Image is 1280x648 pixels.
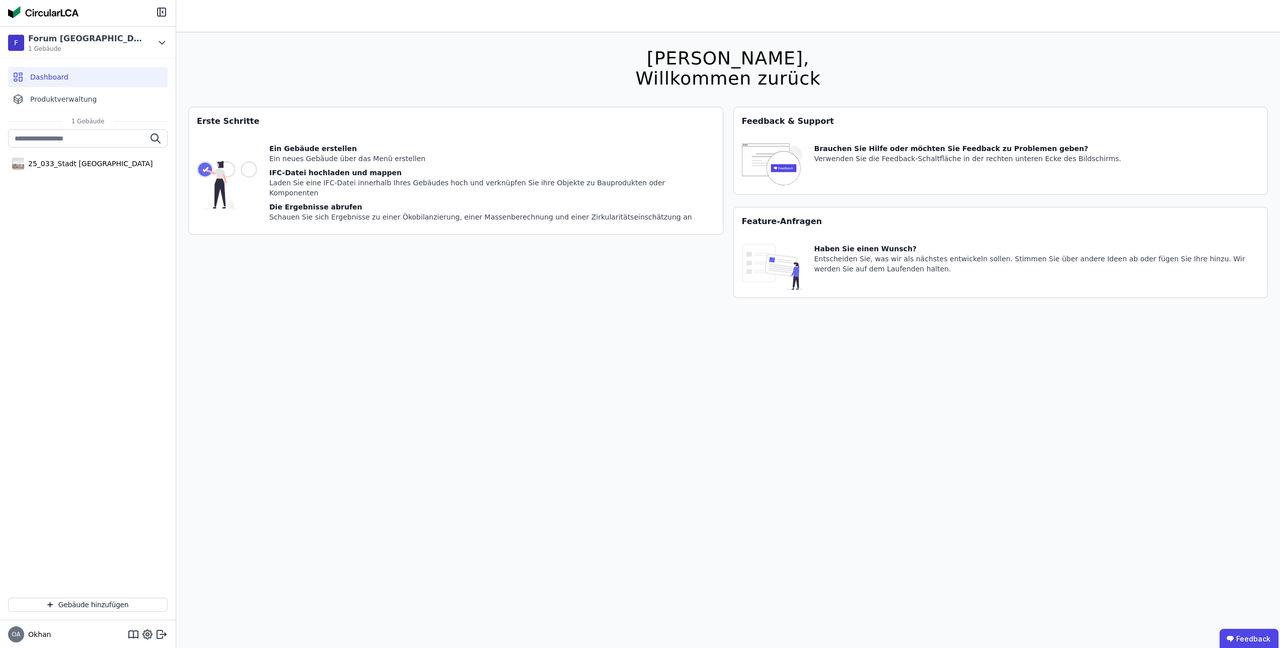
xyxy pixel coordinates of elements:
[12,631,20,637] span: OA
[635,68,820,89] div: Willkommen zurück
[742,143,802,186] img: feedback-icon-HCTs5lye.svg
[8,6,79,18] img: Concular
[30,94,97,104] span: Produktverwaltung
[734,107,1268,135] div: Feedback & Support
[197,143,257,226] img: getting_started_tile-DrF_GRSv.svg
[269,202,715,212] div: Die Ergebnisse abrufen
[28,33,144,45] div: Forum [GEOGRAPHIC_DATA]
[269,178,715,198] div: Laden Sie eine IFC-Datei innerhalb Ihres Gebäudes hoch und verknüpfen Sie ihre Objekte zu Bauprod...
[30,72,68,82] span: Dashboard
[28,45,144,53] span: 1 Gebäude
[12,156,24,172] img: 25_033_Stadt Königsbrunn_Forum
[24,159,153,169] div: 25_033_Stadt [GEOGRAPHIC_DATA]
[269,154,715,164] div: Ein neues Gebäude über das Menü erstellen
[269,143,715,154] div: Ein Gebäude erstellen
[8,598,168,612] button: Gebäude hinzufügen
[61,117,115,125] span: 1 Gebäude
[814,143,1121,154] div: Brauchen Sie Hilfe oder möchten Sie Feedback zu Problemen geben?
[635,48,820,68] div: [PERSON_NAME],
[814,154,1121,164] div: Verwenden Sie die Feedback-Schaltfläche in der rechten unteren Ecke des Bildschirms.
[8,35,24,51] div: F
[814,254,1260,274] div: Entscheiden Sie, was wir als nächstes entwickeln sollen. Stimmen Sie über andere Ideen ab oder fü...
[269,168,715,178] div: IFC-Datei hochladen und mappen
[24,629,51,639] span: Okhan
[189,107,723,135] div: Erste Schritte
[734,207,1268,236] div: Feature-Anfragen
[742,244,802,290] img: feature_request_tile-UiXE1qGU.svg
[269,212,715,222] div: Schauen Sie sich Ergebnisse zu einer Ökobilanzierung, einer Massenberechnung und einer Zirkularit...
[814,244,1260,254] div: Haben Sie einen Wunsch?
